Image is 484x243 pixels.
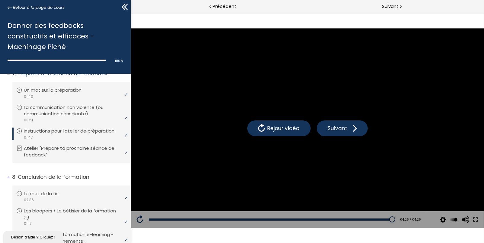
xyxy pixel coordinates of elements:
[24,221,32,226] span: 01:17
[213,3,236,10] span: Précédent
[12,173,126,181] p: Conclusion de la formation
[24,128,123,134] p: Instructions pour l'atelier de préparation
[12,70,126,77] p: Préparer une séance de feedback
[24,190,68,197] p: Le mot de la fin
[319,198,328,215] button: Play back rate
[8,4,65,11] a: Retour à la page du cours
[3,230,65,243] iframe: chat widget
[24,135,33,140] span: 01:47
[24,145,125,158] p: Atelier "Prépare ta prochaine séance de feedback"
[24,208,125,221] p: Les bloopers / Le bêtisier de la formation :-)
[186,107,237,123] button: Suivant
[24,87,91,94] p: Un mot sur la préparation
[135,111,170,119] span: Rejour vidéo
[267,204,290,209] div: 04:26 / 04:26
[196,111,218,119] span: Suivant
[24,197,34,203] span: 02:36
[24,104,125,117] p: La communication non violente (ou communication consciente)
[382,3,399,10] span: Suivant
[117,107,180,123] button: Rejour vidéo
[308,198,317,215] button: Video quality
[8,20,120,52] h1: Donner des feedbacks constructifs et efficaces - Machinage Piché
[318,198,329,215] div: Modifier la vitesse de lecture
[12,70,16,77] span: 7.
[115,59,123,63] span: 100 %
[13,4,65,11] span: Retour à la page du cours
[12,173,16,181] span: 8.
[329,198,338,215] button: Volume
[24,117,33,123] span: 03:51
[24,94,33,99] span: 01:40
